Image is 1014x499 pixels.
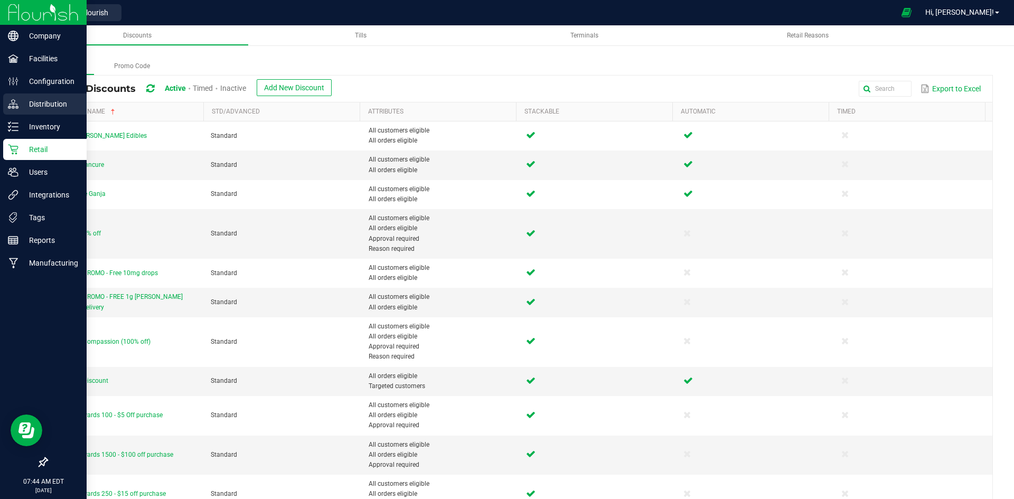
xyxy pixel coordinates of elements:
[211,161,237,168] span: Standard
[11,415,42,446] iframe: Resource center
[369,489,513,499] span: All orders eligible
[18,166,82,178] p: Users
[369,381,513,391] span: Targeted customers
[369,400,513,410] span: All customers eligible
[368,108,512,116] a: AttributesSortable
[8,53,18,64] inline-svg: Facilities
[369,342,513,352] span: Approval required
[369,322,513,332] span: All customers eligible
[8,31,18,41] inline-svg: Company
[369,420,513,430] span: Approval required
[18,257,82,269] p: Manufacturing
[211,298,237,306] span: Standard
[55,108,199,116] a: Discount NameSortable
[220,84,246,92] span: Inactive
[18,30,82,42] p: Company
[787,32,829,39] span: Retail Reasons
[369,479,513,489] span: All customers eligible
[369,460,513,470] span: Approval required
[94,58,170,74] label: Promo Code
[53,293,183,310] span: DELIVERY PROMO - FREE 1g [PERSON_NAME] Preroll w/ delivery
[53,132,147,139] span: 20% off [PERSON_NAME] Edibles
[369,371,513,381] span: All orders eligible
[859,81,912,97] input: Search
[211,377,237,384] span: Standard
[369,450,513,460] span: All orders eligible
[18,234,82,247] p: Reports
[8,121,18,132] inline-svg: Inventory
[211,411,237,419] span: Standard
[8,76,18,87] inline-svg: Configuration
[212,108,355,116] a: Std/AdvancedSortable
[211,338,237,345] span: Standard
[369,440,513,450] span: All customers eligible
[369,303,513,313] span: All orders eligible
[8,190,18,200] inline-svg: Integrations
[369,136,513,146] span: All orders eligible
[211,451,237,458] span: Standard
[53,411,163,419] span: Loyalty Rewards 100 - $5 Off purchase
[8,235,18,246] inline-svg: Reports
[369,234,513,244] span: Approval required
[53,490,166,497] span: Loyalty Rewards 250 - $15 off purchase
[18,120,82,133] p: Inventory
[369,263,513,273] span: All customers eligible
[8,99,18,109] inline-svg: Distribution
[369,165,513,175] span: All orders eligible
[18,143,82,156] p: Retail
[55,79,340,99] div: Retail Discounts
[211,490,237,497] span: Standard
[18,75,82,88] p: Configuration
[369,292,513,302] span: All customers eligible
[18,211,82,224] p: Tags
[369,126,513,136] span: All customers eligible
[211,190,237,197] span: Standard
[355,32,367,39] span: Tills
[109,108,117,116] span: Sortable
[895,2,918,23] span: Open Ecommerce Menu
[165,84,186,92] span: Active
[369,213,513,223] span: All customers eligible
[5,486,82,494] p: [DATE]
[53,451,173,458] span: Loyalty Rewards 1500 - $100 off purchase
[369,273,513,283] span: All orders eligible
[918,80,983,98] button: Export to Excel
[8,212,18,223] inline-svg: Tags
[8,167,18,177] inline-svg: Users
[211,269,237,277] span: Standard
[193,84,213,92] span: Timed
[369,352,513,362] span: Reason required
[369,155,513,165] span: All customers eligible
[18,189,82,201] p: Integrations
[8,258,18,268] inline-svg: Manufacturing
[211,132,237,139] span: Standard
[369,223,513,233] span: All orders eligible
[524,108,668,116] a: StackableSortable
[264,83,324,92] span: Add New Discount
[8,144,18,155] inline-svg: Retail
[369,244,513,254] span: Reason required
[369,194,513,204] span: All orders eligible
[837,108,981,116] a: TimedSortable
[53,338,151,345] span: Employee Compassion (100% off)
[211,230,237,237] span: Standard
[369,332,513,342] span: All orders eligible
[369,410,513,420] span: All orders eligible
[570,32,598,39] span: Terminals
[5,477,82,486] p: 07:44 AM EDT
[18,52,82,65] p: Facilities
[925,8,994,16] span: Hi, [PERSON_NAME]!
[681,108,824,116] a: AutomaticSortable
[257,79,332,96] button: Add New Discount
[369,184,513,194] span: All customers eligible
[123,32,152,39] span: Discounts
[53,269,158,277] span: DELIVERY PROMO - Free 10mg drops
[18,98,82,110] p: Distribution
